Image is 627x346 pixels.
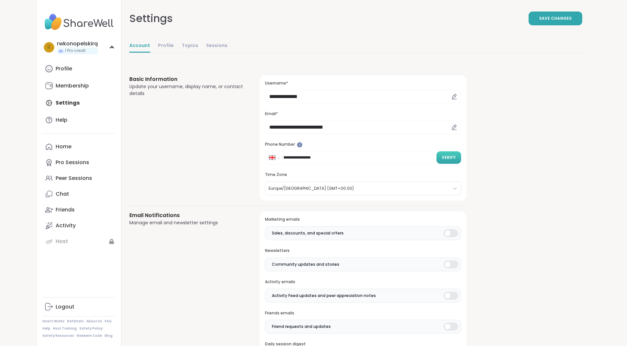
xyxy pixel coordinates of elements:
[65,48,86,54] span: 1 Pro credit
[56,238,68,245] div: Host
[42,170,116,186] a: Peer Sessions
[105,334,113,338] a: Blog
[265,81,461,86] h3: Username*
[206,39,227,53] a: Sessions
[129,211,244,219] h3: Email Notifications
[56,222,76,229] div: Activity
[56,82,89,89] div: Membership
[129,75,244,83] h3: Basic Information
[42,139,116,155] a: Home
[56,116,67,124] div: Help
[105,319,112,324] a: FAQ
[42,218,116,234] a: Activity
[56,175,92,182] div: Peer Sessions
[86,319,102,324] a: About Us
[272,230,344,236] span: Sales, discounts, and special offers
[265,310,461,316] h3: Friends emails
[42,299,116,315] a: Logout
[56,206,75,213] div: Friends
[56,303,74,310] div: Logout
[57,40,98,47] div: rwkonopelskirq
[272,261,339,267] span: Community updates and stories
[42,326,50,331] a: Help
[129,39,150,53] a: Account
[265,217,461,222] h3: Marketing emails
[42,155,116,170] a: Pro Sessions
[436,151,461,164] button: Verify
[42,112,116,128] a: Help
[42,202,116,218] a: Friends
[129,11,173,26] div: Settings
[42,78,116,94] a: Membership
[265,248,461,254] h3: Newsletters
[265,172,461,178] h3: Time Zone
[182,39,198,53] a: Topics
[265,142,461,147] h3: Phone Number
[272,324,331,330] span: Friend requests and updates
[53,326,77,331] a: Host Training
[42,319,65,324] a: How It Works
[272,293,376,299] span: Activity Feed updates and peer appreciation notes
[56,159,89,166] div: Pro Sessions
[77,334,102,338] a: Redeem Code
[42,61,116,77] a: Profile
[442,155,456,161] span: Verify
[529,12,582,25] button: Save Changes
[265,111,461,117] h3: Email*
[56,190,69,198] div: Chat
[42,186,116,202] a: Chat
[79,326,103,331] a: Safety Policy
[56,65,72,72] div: Profile
[158,39,174,53] a: Profile
[67,319,84,324] a: Referrals
[42,234,116,249] a: Host
[56,143,71,150] div: Home
[297,142,302,148] iframe: Spotlight
[42,334,74,338] a: Safety Resources
[539,15,572,21] span: Save Changes
[265,279,461,285] h3: Activity emails
[129,219,244,226] div: Manage email and newsletter settings
[129,83,244,97] div: Update your username, display name, or contact details
[47,43,51,52] span: r
[42,11,116,34] img: ShareWell Nav Logo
